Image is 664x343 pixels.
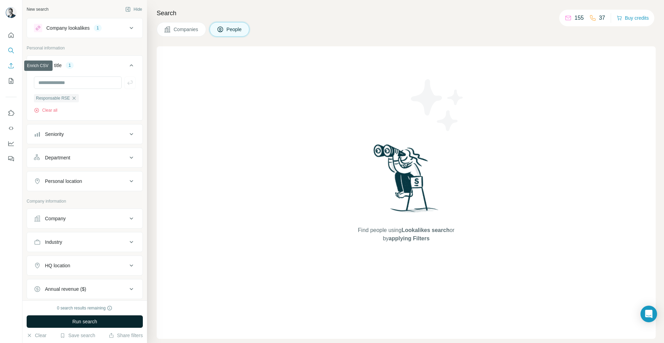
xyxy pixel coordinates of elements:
[109,332,143,339] button: Share filters
[227,26,242,33] span: People
[27,20,142,36] button: Company lookalikes1
[72,318,97,325] span: Run search
[640,306,657,322] div: Open Intercom Messenger
[27,332,46,339] button: Clear
[617,13,649,23] button: Buy credits
[27,6,48,12] div: New search
[45,286,86,293] div: Annual revenue ($)
[45,178,82,185] div: Personal location
[45,154,70,161] div: Department
[6,137,17,150] button: Dashboard
[402,227,450,233] span: Lookalikes search
[46,25,90,31] div: Company lookalikes
[6,122,17,135] button: Use Surfe API
[174,26,199,33] span: Companies
[66,62,74,68] div: 1
[120,4,147,15] button: Hide
[94,25,102,31] div: 1
[157,8,656,18] h4: Search
[599,14,605,22] p: 37
[27,45,143,51] p: Personal information
[27,126,142,142] button: Seniority
[370,142,442,220] img: Surfe Illustration - Woman searching with binoculars
[36,95,70,101] span: Responsable RSE
[6,29,17,41] button: Quick start
[574,14,584,22] p: 155
[27,198,143,204] p: Company information
[45,262,70,269] div: HQ location
[6,7,17,18] img: Avatar
[351,226,461,243] span: Find people using or by
[389,235,430,241] span: applying Filters
[57,305,113,311] div: 0 search results remaining
[45,131,64,138] div: Seniority
[60,332,95,339] button: Save search
[27,257,142,274] button: HQ location
[27,149,142,166] button: Department
[45,215,66,222] div: Company
[34,107,57,113] button: Clear all
[45,239,62,245] div: Industry
[6,44,17,57] button: Search
[6,59,17,72] button: Enrich CSV
[27,234,142,250] button: Industry
[27,173,142,189] button: Personal location
[45,62,62,69] div: Job title
[27,281,142,297] button: Annual revenue ($)
[27,315,143,328] button: Run search
[27,210,142,227] button: Company
[6,107,17,119] button: Use Surfe on LinkedIn
[27,57,142,76] button: Job title1
[6,75,17,87] button: My lists
[6,152,17,165] button: Feedback
[406,74,469,136] img: Surfe Illustration - Stars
